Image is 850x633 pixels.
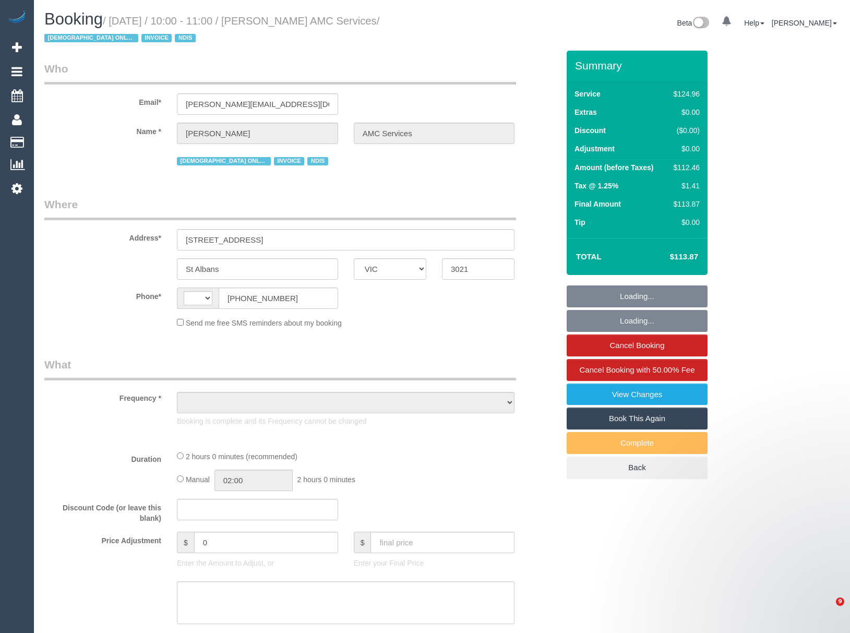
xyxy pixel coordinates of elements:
[354,123,515,144] input: Last Name*
[141,34,172,42] span: INVOICE
[44,34,138,42] span: [DEMOGRAPHIC_DATA] ONLY CLEANER
[307,157,328,165] span: NDIS
[297,475,355,484] span: 2 hours 0 minutes
[37,532,169,546] label: Price Adjustment
[177,416,514,426] p: Booking is complete and its Frequency cannot be changed
[677,19,710,27] a: Beta
[44,357,516,380] legend: What
[639,253,698,261] h4: $113.87
[37,229,169,243] label: Address*
[567,384,708,405] a: View Changes
[669,89,700,99] div: $124.96
[44,10,103,28] span: Booking
[669,125,700,136] div: ($0.00)
[567,335,708,356] a: Cancel Booking
[177,157,271,165] span: [DEMOGRAPHIC_DATA] ONLY CLEANER
[354,558,515,568] p: Enter your Final Price
[669,181,700,191] div: $1.41
[370,532,514,553] input: final price
[669,107,700,117] div: $0.00
[574,181,618,191] label: Tax @ 1.25%
[37,93,169,108] label: Email*
[186,319,342,327] span: Send me free SMS reminders about my booking
[177,532,194,553] span: $
[177,123,338,144] input: First Name*
[669,199,700,209] div: $113.87
[744,19,764,27] a: Help
[177,258,338,280] input: Suburb*
[574,144,615,154] label: Adjustment
[186,452,297,461] span: 2 hours 0 minutes (recommended)
[567,359,708,381] a: Cancel Booking with 50.00% Fee
[44,15,379,44] small: / [DATE] / 10:00 - 11:00 / [PERSON_NAME] AMC Services
[575,59,702,71] h3: Summary
[580,365,695,374] span: Cancel Booking with 50.00% Fee
[177,558,338,568] p: Enter the Amount to Adjust, or
[574,217,585,228] label: Tip
[669,217,700,228] div: $0.00
[815,598,840,623] iframe: Intercom live chat
[574,199,621,209] label: Final Amount
[442,258,514,280] input: Post Code*
[37,499,169,523] label: Discount Code (or leave this blank)
[37,389,169,403] label: Frequency *
[574,107,597,117] label: Extras
[669,144,700,154] div: $0.00
[274,157,304,165] span: INVOICE
[576,252,602,261] strong: Total
[836,598,844,606] span: 9
[37,450,169,464] label: Duration
[186,475,210,484] span: Manual
[6,10,27,25] img: Automaid Logo
[37,123,169,137] label: Name *
[37,288,169,302] label: Phone*
[44,197,516,220] legend: Where
[567,457,708,479] a: Back
[567,408,708,429] a: Book This Again
[574,89,601,99] label: Service
[219,288,338,309] input: Phone*
[692,17,709,30] img: New interface
[177,93,338,115] input: Email*
[669,162,700,173] div: $112.46
[44,61,516,85] legend: Who
[354,532,371,553] span: $
[574,162,653,173] label: Amount (before Taxes)
[574,125,606,136] label: Discount
[175,34,195,42] span: NDIS
[772,19,837,27] a: [PERSON_NAME]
